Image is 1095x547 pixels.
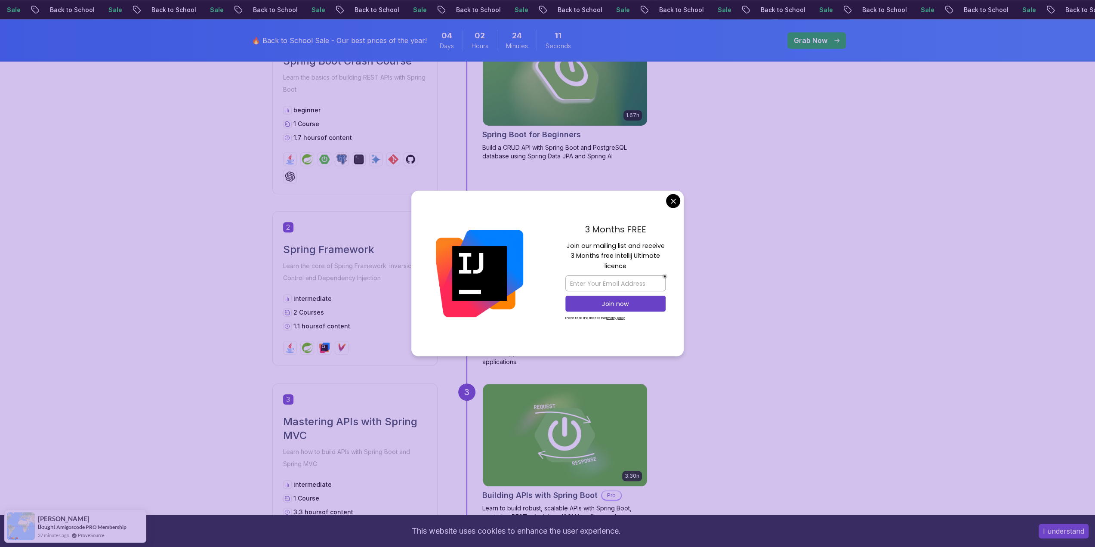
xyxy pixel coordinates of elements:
[302,343,312,353] img: spring logo
[602,491,621,500] p: Pro
[43,6,102,14] p: Back to School
[102,6,129,14] p: Sale
[293,106,321,114] p: beginner
[293,322,350,331] p: 1.1 hours of content
[203,6,231,14] p: Sale
[754,6,812,14] p: Back to School
[506,42,528,50] span: Minutes
[405,154,416,164] img: github logo
[302,154,312,164] img: spring logo
[482,129,581,141] h2: Spring Boot for Beginners
[512,30,522,42] span: 24 Minutes
[625,473,639,479] p: 3.30h
[305,6,332,14] p: Sale
[508,6,535,14] p: Sale
[406,6,434,14] p: Sale
[458,383,475,401] div: 3
[56,524,126,530] a: Amigoscode PRO Membership
[812,6,840,14] p: Sale
[551,6,609,14] p: Back to School
[371,154,381,164] img: ai logo
[283,222,293,232] span: 2
[283,446,427,470] p: Learn how to build APIs with Spring Boot and Spring MVC
[7,512,35,540] img: provesource social proof notification image
[482,504,648,530] p: Learn to build robust, scalable APIs with Spring Boot, mastering REST principles, JSON handling, ...
[440,42,454,50] span: Days
[285,343,295,353] img: java logo
[283,394,293,405] span: 3
[78,532,105,539] a: ProveSource
[1015,6,1043,14] p: Sale
[293,508,353,516] p: 3.3 hours of content
[319,154,330,164] img: spring-boot logo
[293,480,332,489] p: intermediate
[475,30,485,42] span: 2 Hours
[482,489,598,501] h2: Building APIs with Spring Boot
[546,42,571,50] span: Seconds
[855,6,914,14] p: Back to School
[293,133,352,142] p: 1.7 hours of content
[293,494,319,502] span: 1 Course
[336,154,347,164] img: postgres logo
[482,143,648,161] p: Build a CRUD API with Spring Boot and PostgreSQL database using Spring Data JPA and Spring AI
[609,6,637,14] p: Sale
[285,171,295,182] img: chatgpt logo
[652,6,711,14] p: Back to School
[626,112,639,119] p: 1.67h
[293,309,324,316] span: 2 Courses
[449,6,508,14] p: Back to School
[145,6,203,14] p: Back to School
[293,294,332,303] p: intermediate
[711,6,738,14] p: Sale
[957,6,1015,14] p: Back to School
[354,154,364,164] img: terminal logo
[472,42,488,50] span: Hours
[252,35,427,46] p: 🔥 Back to School Sale - Our best prices of the year!
[483,23,647,126] img: Spring Boot for Beginners card
[482,23,648,161] a: Spring Boot for Beginners card1.67hNEWSpring Boot for BeginnersBuild a CRUD API with Spring Boot ...
[283,243,427,257] h2: Spring Framework
[6,522,1026,541] div: This website uses cookies to enhance the user experience.
[293,120,319,127] span: 1 Course
[246,6,305,14] p: Back to School
[283,415,427,442] h2: Mastering APIs with Spring MVC
[555,30,561,42] span: 11 Seconds
[283,260,427,284] p: Learn the core of Spring Framework: Inversion of Control and Dependency Injection
[285,154,295,164] img: java logo
[441,30,452,42] span: 4 Days
[1039,524,1089,538] button: Accept cookies
[348,6,406,14] p: Back to School
[38,532,69,539] span: 37 minutes ago
[336,343,347,353] img: maven logo
[283,71,427,96] p: Learn the basics of building REST APIs with Spring Boot
[38,523,56,530] span: Bought
[319,343,330,353] img: intellij logo
[794,35,827,46] p: Grab Now
[482,383,648,530] a: Building APIs with Spring Boot card3.30hBuilding APIs with Spring BootProLearn to build robust, s...
[483,384,647,486] img: Building APIs with Spring Boot card
[388,154,398,164] img: git logo
[38,515,89,522] span: [PERSON_NAME]
[914,6,941,14] p: Sale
